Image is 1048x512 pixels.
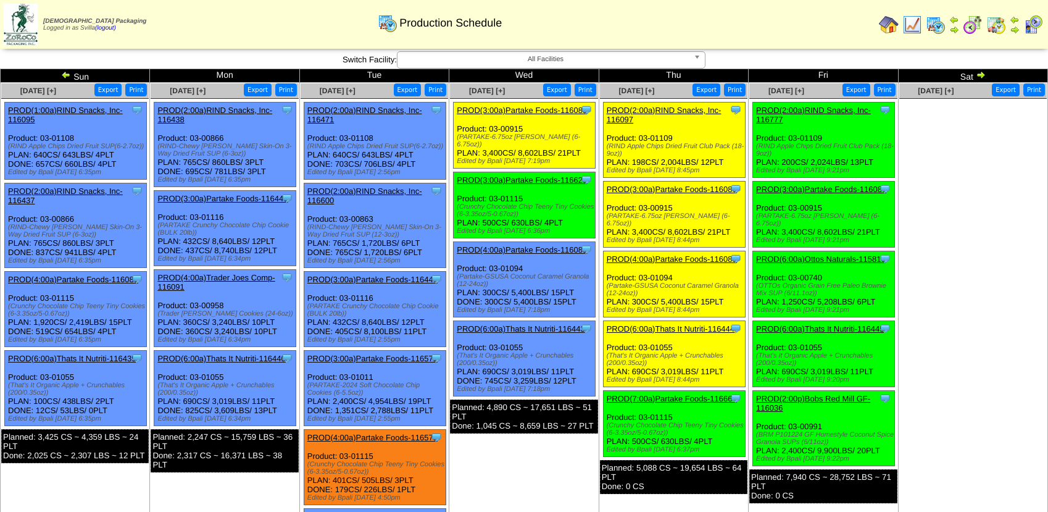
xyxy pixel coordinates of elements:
div: Edited by Bpali [DATE] 4:50pm [307,494,446,502]
div: Edited by Bpali [DATE] 6:35pm [8,415,146,422]
div: Product: 03-00740 PLAN: 1,250CS / 5,208LBS / 6PLT [753,251,895,317]
div: Planned: 3,425 CS ~ 4,359 LBS ~ 24 PLT Done: 2,025 CS ~ 2,307 LBS ~ 12 PLT [1,429,149,463]
div: Edited by Bpali [DATE] 6:35pm [8,257,146,264]
div: (RIND Apple Chips Dried Fruit Club Pack (18-9oz)) [607,143,745,157]
div: (Crunchy Chocolate Chip Teeny Tiny Cookies (6-3.35oz/5-0.67oz)) [8,303,146,317]
img: Tooltip [879,322,891,335]
div: Product: 03-01055 PLAN: 690CS / 3,019LBS / 11PLT [603,321,745,387]
div: Product: 03-01115 PLAN: 1,920CS / 2,419LBS / 15PLT DONE: 519CS / 654LBS / 4PLT [5,272,147,347]
img: Tooltip [131,352,143,364]
a: PROD(4:00a)Partake Foods-116080 [8,275,138,284]
a: PROD(3:00a)Partake Foods-116087 [756,185,886,194]
img: Tooltip [281,352,293,364]
a: PROD(2:00a)RIND Snacks, Inc-116600 [307,187,422,205]
div: (RIND-Chewy [PERSON_NAME] Skin-On 3-Way Dried Fruit SUP (12-3oz)) [307,224,446,238]
button: Print [425,83,446,96]
img: Tooltip [879,253,891,265]
div: Edited by Bpali [DATE] 2:56pm [307,169,446,176]
img: Tooltip [430,273,443,285]
div: Edited by Bpali [DATE] 9:21pm [756,237,894,244]
div: Edited by Bpali [DATE] 8:45pm [607,167,745,174]
div: (RIND Apple Chips Dried Fruit SUP(6-2.7oz)) [307,143,446,150]
img: Tooltip [730,322,742,335]
img: Tooltip [131,273,143,285]
a: PROD(2:00a)RIND Snacks, Inc-116471 [307,106,422,124]
img: arrowright.gif [1010,25,1020,35]
a: PROD(3:00a)Partake Foods-116085 [457,106,587,115]
td: Sun [1,69,150,83]
span: Production Schedule [399,17,502,30]
img: calendarinout.gif [986,15,1006,35]
a: PROD(6:00a)Thats It Nutriti-116440 [157,354,285,363]
div: (BRM P101224 GF Homestyle Coconut Spice Granola SUPs (6/11oz)) [756,431,894,446]
a: PROD(2:00a)RIND Snacks, Inc-116437 [8,187,123,205]
button: Export [842,83,870,96]
span: [DATE] [+] [469,86,505,95]
div: (That's It Organic Apple + Crunchables (200/0.35oz)) [607,352,745,367]
img: arrowleft.gif [1010,15,1020,25]
img: Tooltip [580,104,593,116]
img: Tooltip [281,104,293,116]
div: Product: 03-00915 PLAN: 3,400CS / 8,602LBS / 21PLT [753,182,895,248]
button: Print [724,83,746,96]
div: Edited by Bpali [DATE] 8:44pm [607,376,745,384]
button: Print [575,83,596,96]
img: arrowright.gif [976,70,986,80]
div: (Crunchy Chocolate Chip Teeny Tiny Cookies (6-3.35oz/5-0.67oz)) [607,422,745,437]
div: Product: 03-00915 PLAN: 3,400CS / 8,602LBS / 21PLT [603,182,745,248]
div: Product: 03-01055 PLAN: 100CS / 438LBS / 2PLT DONE: 12CS / 53LBS / 0PLT [5,351,147,426]
img: Tooltip [131,104,143,116]
img: Tooltip [580,174,593,186]
img: Tooltip [281,271,293,283]
div: Edited by Bpali [DATE] 7:18pm [457,385,595,393]
a: PROD(3:00a)Partake Foods-116086 [607,185,737,194]
div: Edited by Bpali [DATE] 9:21pm [756,167,894,174]
div: Product: 03-01094 PLAN: 300CS / 5,400LBS / 15PLT [603,251,745,317]
div: Planned: 5,088 CS ~ 19,654 LBS ~ 64 PLT Done: 0 CS [600,460,747,494]
div: Edited by Bpali [DATE] 6:34pm [157,415,296,422]
img: Tooltip [281,192,293,204]
button: Export [692,83,720,96]
div: Product: 03-01116 PLAN: 432CS / 8,640LBS / 12PLT DONE: 405CS / 8,100LBS / 11PLT [304,272,446,347]
a: PROD(2:00a)RIND Snacks, Inc-116438 [157,106,272,124]
img: calendarprod.gif [378,13,397,33]
a: PROD(1:00a)RIND Snacks, Inc-116095 [8,106,123,124]
a: [DATE] [+] [768,86,804,95]
div: Product: 03-01115 PLAN: 500CS / 630LBS / 4PLT [454,172,596,238]
img: Tooltip [580,322,593,335]
div: Edited by Bpali [DATE] 6:35pm [157,176,296,183]
td: Mon [150,69,299,83]
div: Edited by Bpali [DATE] 6:36pm [457,227,595,235]
div: Product: 03-00915 PLAN: 3,400CS / 8,602LBS / 21PLT [454,103,596,169]
div: (PARTAKE-6.75oz [PERSON_NAME] (6-6.75oz)) [607,212,745,227]
img: line_graph.gif [902,15,922,35]
div: Edited by Bpali [DATE] 9:20pm [756,376,894,384]
a: PROD(4:00a)Partake Foods-116088 [607,254,737,264]
div: Product: 03-01055 PLAN: 690CS / 3,019LBS / 11PLT [753,321,895,387]
div: (Crunchy Chocolate Chip Teeny Tiny Cookies (6-3.35oz/5-0.67oz)) [457,203,595,218]
img: Tooltip [430,431,443,443]
div: (PARTAKE Crunchy Chocolate Chip Cookie (BULK 20lb)) [307,303,446,317]
a: PROD(6:00a)Thats It Nutriti-116443 [457,324,584,334]
img: Tooltip [580,243,593,256]
img: calendarblend.gif [963,15,983,35]
img: calendarcustomer.gif [1023,15,1043,35]
button: Export [543,83,571,96]
div: Product: 03-00958 PLAN: 360CS / 3,240LBS / 10PLT DONE: 360CS / 3,240LBS / 10PLT [154,270,296,347]
img: Tooltip [430,185,443,197]
span: [DATE] [+] [618,86,654,95]
div: (OTTOs Organic Grain Free Paleo Brownie Mix SUP (6/11.1oz)) [756,282,894,297]
div: Product: 03-01115 PLAN: 401CS / 505LBS / 3PLT DONE: 179CS / 226LBS / 1PLT [304,430,446,505]
a: PROD(3:00a)Partake Foods-116623 [457,175,587,185]
div: (PARTAKE-6.75oz [PERSON_NAME] (6-6.75oz)) [457,133,595,148]
div: (That's It Organic Apple + Crunchables (200/0.35oz)) [756,352,894,367]
div: Product: 03-01115 PLAN: 500CS / 630LBS / 4PLT [603,391,745,457]
button: Export [94,83,122,96]
div: Product: 03-01108 PLAN: 640CS / 643LBS / 4PLT DONE: 657CS / 660LBS / 4PLT [5,103,147,180]
div: (RIND Apple Chips Dried Fruit Club Pack (18-9oz)) [756,143,894,157]
img: Tooltip [730,253,742,265]
a: PROD(6:00a)Ottos Naturals-115810 [756,254,886,264]
a: [DATE] [+] [170,86,206,95]
div: (Partake-GSUSA Coconut Caramel Granola (12-24oz)) [607,282,745,297]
